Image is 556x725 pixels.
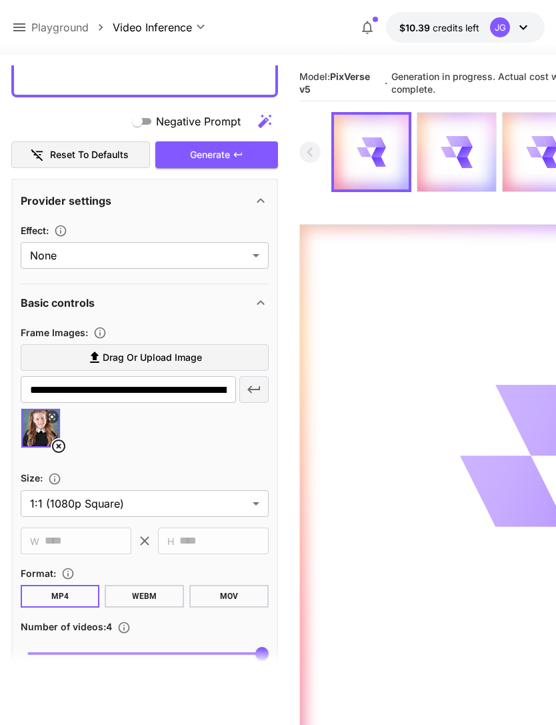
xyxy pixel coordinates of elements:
[386,12,545,43] button: $10.38812JG
[30,247,247,263] span: None
[112,621,136,634] button: Specify how many videos to generate in a single request. Each video generation will be charged se...
[21,185,269,217] div: Provider settings
[189,585,269,608] button: MOV
[299,71,370,95] span: Model:
[21,327,88,338] span: Frame Images :
[385,75,388,91] p: ·
[190,147,230,163] span: Generate
[31,19,89,35] a: Playground
[88,326,112,339] button: Upload frame images.
[11,141,150,169] button: Reset to defaults
[21,568,56,579] span: Format :
[21,621,112,632] span: Number of videos : 4
[21,225,49,236] span: Effect :
[56,567,80,580] button: Choose the file format for the output video.
[155,141,278,169] button: Generate
[21,295,95,311] p: Basic controls
[21,287,269,319] div: Basic controls
[399,22,433,33] span: $10.39
[21,585,100,608] button: MP4
[31,19,113,35] nav: breadcrumb
[30,534,39,549] span: W
[156,113,241,129] span: Negative Prompt
[399,21,479,35] div: $10.38812
[103,349,202,366] span: Drag or upload image
[21,472,43,484] span: Size :
[21,344,269,372] label: Drag or upload image
[113,19,192,35] span: Video Inference
[433,22,479,33] span: credits left
[105,585,184,608] button: WEBM
[299,71,370,95] b: PixVerse v5
[21,193,111,209] p: Provider settings
[167,534,174,549] span: H
[43,472,67,486] button: Adjust the dimensions of the generated image by specifying its width and height in pixels, or sel...
[490,17,510,37] div: JG
[30,496,247,512] span: 1:1 (1080p Square)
